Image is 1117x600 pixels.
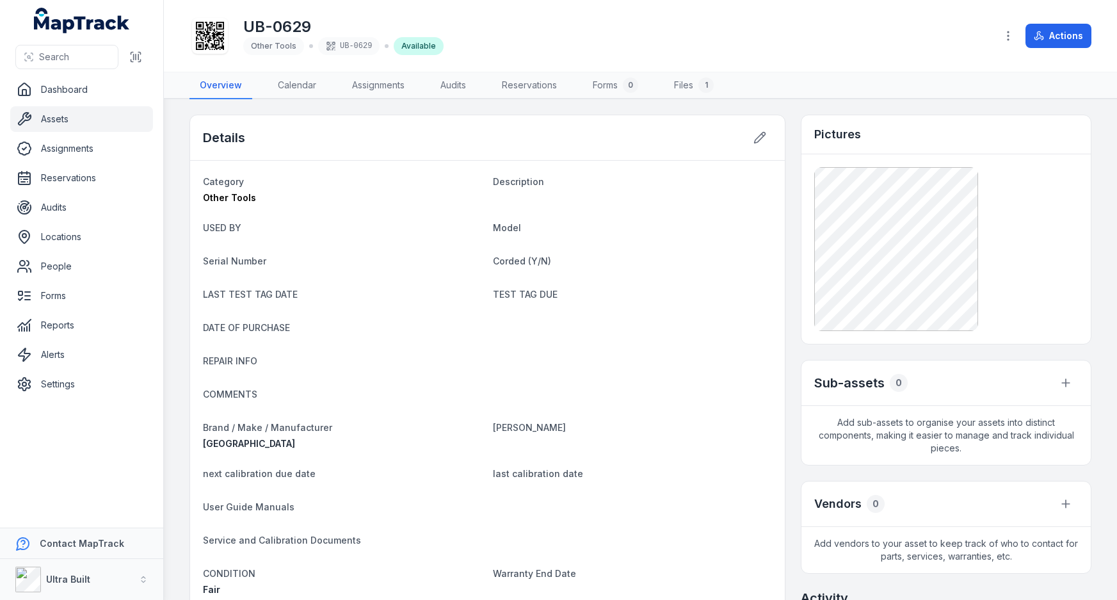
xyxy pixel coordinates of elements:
span: [GEOGRAPHIC_DATA] [203,438,295,449]
h2: Sub-assets [814,374,885,392]
h3: Vendors [814,495,862,513]
a: Assignments [342,72,415,99]
a: Audits [10,195,153,220]
a: Forms [10,283,153,309]
a: People [10,254,153,279]
span: Brand / Make / Manufacturer [203,422,332,433]
div: 0 [623,77,638,93]
span: Other Tools [203,192,256,203]
span: Serial Number [203,255,266,266]
span: Other Tools [251,41,296,51]
span: Warranty End Date [493,568,576,579]
a: Locations [10,224,153,250]
span: Fair [203,584,220,595]
a: Settings [10,371,153,397]
span: Corded (Y/N) [493,255,551,266]
strong: Contact MapTrack [40,538,124,549]
span: LAST TEST TAG DATE [203,289,298,300]
a: Alerts [10,342,153,368]
a: Assignments [10,136,153,161]
a: Files1 [664,72,724,99]
span: [PERSON_NAME] [493,422,566,433]
span: DATE OF PURCHASE [203,322,290,333]
span: Description [493,176,544,187]
a: Overview [189,72,252,99]
span: Add sub-assets to organise your assets into distinct components, making it easier to manage and t... [801,406,1091,465]
a: Assets [10,106,153,132]
span: Service and Calibration Documents [203,535,361,546]
span: COMMENTS [203,389,257,400]
a: Audits [430,72,476,99]
a: Reports [10,312,153,338]
span: Model [493,222,521,233]
span: next calibration due date [203,468,316,479]
div: 0 [867,495,885,513]
span: USED BY [203,222,241,233]
h1: UB-0629 [243,17,444,37]
span: last calibration date [493,468,583,479]
span: CONDITION [203,568,255,579]
div: Available [394,37,444,55]
a: Forms0 [583,72,648,99]
button: Search [15,45,118,69]
h2: Details [203,129,245,147]
a: Reservations [10,165,153,191]
span: Search [39,51,69,63]
a: Dashboard [10,77,153,102]
a: Reservations [492,72,567,99]
span: TEST TAG DUE [493,289,558,300]
span: Add vendors to your asset to keep track of who to contact for parts, services, warranties, etc. [801,527,1091,573]
span: User Guide Manuals [203,501,294,512]
span: REPAIR INFO [203,355,257,366]
button: Actions [1025,24,1091,48]
div: 1 [698,77,714,93]
a: Calendar [268,72,326,99]
div: UB-0629 [318,37,380,55]
strong: Ultra Built [46,574,90,585]
div: 0 [890,374,908,392]
a: MapTrack [34,8,130,33]
h3: Pictures [814,126,861,143]
span: Category [203,176,244,187]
